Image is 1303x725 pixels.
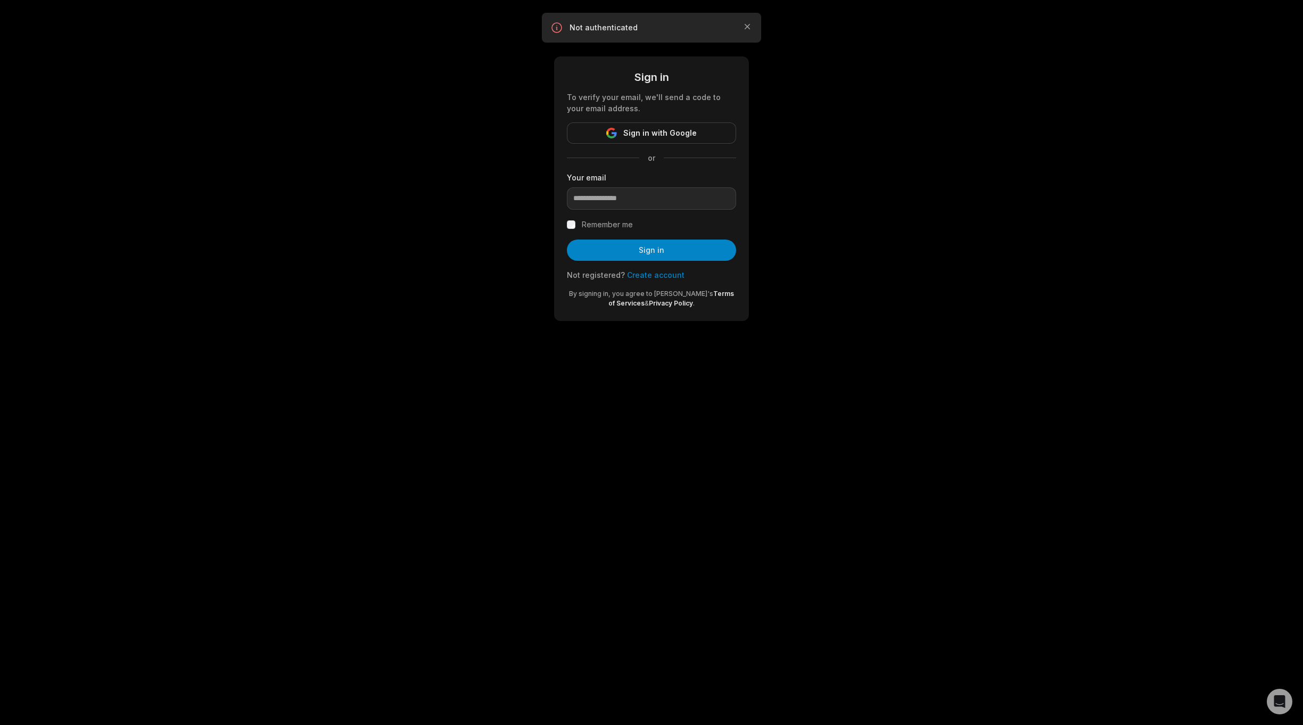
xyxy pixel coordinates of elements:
p: Not authenticated [570,22,733,33]
span: & [645,299,649,307]
button: Sign in [567,240,736,261]
span: Not registered? [567,270,625,279]
span: By signing in, you agree to [PERSON_NAME]'s [569,290,713,298]
div: To verify your email, we'll send a code to your email address. [567,92,736,114]
span: or [639,152,664,163]
span: . [693,299,695,307]
label: Remember me [582,218,633,231]
a: Create account [627,270,685,279]
div: Open Intercom Messenger [1267,689,1292,714]
a: Privacy Policy [649,299,693,307]
div: Sign in [567,69,736,85]
label: Your email [567,172,736,183]
a: Terms of Services [608,290,734,307]
span: Sign in with Google [623,127,697,139]
button: Sign in with Google [567,122,736,144]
